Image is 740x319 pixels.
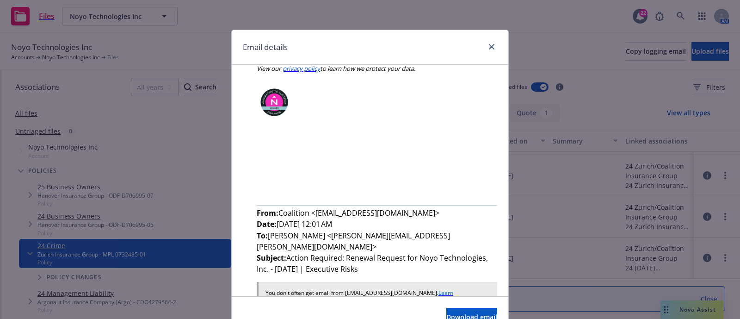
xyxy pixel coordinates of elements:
span: You don't often get email from [EMAIL_ADDRESS][DOMAIN_NAME]. [265,289,453,305]
span: Coalition <[EMAIL_ADDRESS][DOMAIN_NAME]> [DATE] 12:01 [257,208,439,229]
h1: Email details [243,41,288,53]
a: close [486,41,497,52]
span: From: [257,208,278,218]
span: to learn how we protect your data. [320,64,416,73]
img: A black and white circle with a pink circle and white text Description automatically generated [257,85,292,120]
span: AM [PERSON_NAME] <[PERSON_NAME][EMAIL_ADDRESS][PERSON_NAME][DOMAIN_NAME]> Action Required: Renewa... [257,219,488,274]
span: privacy policy [283,64,320,73]
b: Subject: [257,253,286,263]
span: View our [257,64,281,73]
a: privacy policy [283,63,320,73]
b: To: [257,231,268,241]
b: Date: [257,219,277,229]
